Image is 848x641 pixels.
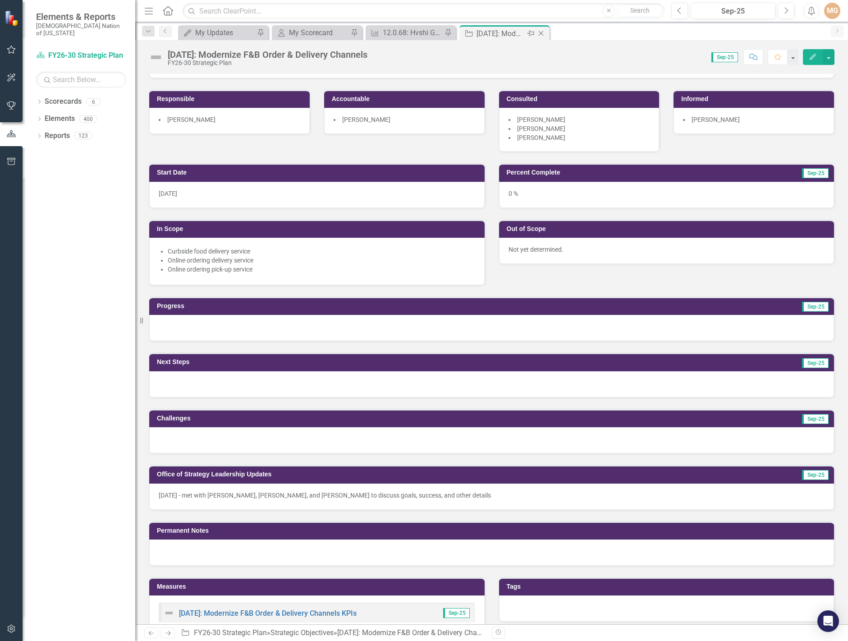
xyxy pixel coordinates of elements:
[168,256,475,265] li: Online ordering delivery service
[86,98,101,106] div: 6
[157,471,699,478] h3: Office of Strategy Leadership Updates
[5,10,20,26] img: ClearPoint Strategy
[149,50,163,65] img: Not Defined
[159,491,825,500] p: [DATE] - met with [PERSON_NAME], [PERSON_NAME], and [PERSON_NAME] to discuss goals, success, and ...
[337,628,494,637] div: [DATE]: Modernize F&B Order & Delivery Channels
[45,97,82,107] a: Scorecards
[509,245,825,254] p: Not yet determined.
[36,72,126,88] input: Search Below...
[342,116,390,123] span: [PERSON_NAME]
[332,96,480,102] h3: Accountable
[157,96,305,102] h3: Responsible
[181,628,485,638] div: » »
[507,226,830,232] h3: Out of Scope
[159,190,177,197] span: [DATE]
[36,22,126,37] small: [DEMOGRAPHIC_DATA] Nation of [US_STATE]
[168,247,475,256] li: Curbside food delivery service
[45,114,75,124] a: Elements
[183,3,665,19] input: Search ClearPoint...
[36,51,126,61] a: FY26-30 Strategic Plan
[802,168,829,178] span: Sep-25
[168,60,367,66] div: FY26-30 Strategic Plan
[681,96,830,102] h3: Informed
[802,302,829,312] span: Sep-25
[168,265,475,274] li: Online ordering pick-up service
[270,628,334,637] a: Strategic Objectives
[167,116,215,123] span: [PERSON_NAME]
[507,583,830,590] h3: Tags
[157,415,527,422] h3: Challenges
[507,169,720,176] h3: Percent Complete
[289,27,348,38] div: My Scorecard
[180,27,255,38] a: My Updates
[802,470,829,480] span: Sep-25
[157,583,480,590] h3: Measures
[517,134,565,141] span: [PERSON_NAME]
[157,303,492,309] h3: Progress
[179,609,357,618] a: [DATE]: Modernize F&B Order & Delivery Channels KPIs
[164,608,174,618] img: Not Defined
[711,52,738,62] span: Sep-25
[79,115,97,123] div: 400
[517,125,565,132] span: [PERSON_NAME]
[507,96,655,102] h3: Consulted
[617,5,662,17] button: Search
[443,608,470,618] span: Sep-25
[817,610,839,632] div: Open Intercom Messenger
[824,3,840,19] button: MG
[36,11,126,22] span: Elements & Reports
[802,414,829,424] span: Sep-25
[692,116,740,123] span: [PERSON_NAME]
[630,7,650,14] span: Search
[45,131,70,141] a: Reports
[157,527,830,534] h3: Permanent Notes
[157,169,480,176] h3: Start Date
[499,182,834,208] div: 0 %
[694,6,772,17] div: Sep-25
[274,27,348,38] a: My Scorecard
[383,27,442,38] div: 12.0.68: Hvshi Gift Shop Inventory KPIs
[74,132,92,140] div: 123
[368,27,442,38] a: 12.0.68: Hvshi Gift Shop Inventory KPIs
[802,358,829,368] span: Sep-25
[691,3,775,19] button: Sep-25
[194,628,267,637] a: FY26-30 Strategic Plan
[157,226,480,232] h3: In Scope
[157,359,522,365] h3: Next Steps
[517,116,565,123] span: [PERSON_NAME]
[168,50,367,60] div: [DATE]: Modernize F&B Order & Delivery Channels
[195,27,255,38] div: My Updates
[477,28,525,39] div: [DATE]: Modernize F&B Order & Delivery Channels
